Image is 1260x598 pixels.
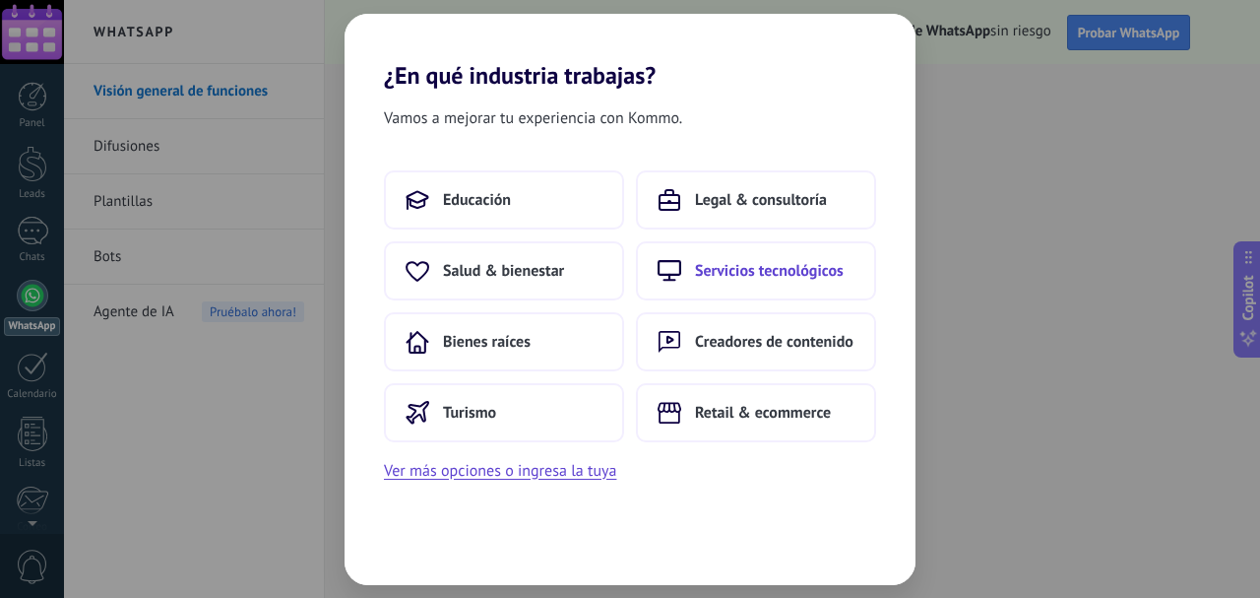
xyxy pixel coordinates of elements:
[345,14,915,90] h2: ¿En qué industria trabajas?
[384,241,624,300] button: Salud & bienestar
[443,332,531,352] span: Bienes raíces
[384,458,616,484] button: Ver más opciones o ingresa la tuya
[384,105,682,131] span: Vamos a mejorar tu experiencia con Kommo.
[695,261,844,281] span: Servicios tecnológicos
[636,312,876,371] button: Creadores de contenido
[636,241,876,300] button: Servicios tecnológicos
[384,170,624,230] button: Educación
[636,170,876,230] button: Legal & consultoría
[443,261,564,281] span: Salud & bienestar
[443,403,496,423] span: Turismo
[443,190,511,210] span: Educación
[636,383,876,442] button: Retail & ecommerce
[695,332,853,352] span: Creadores de contenido
[695,190,827,210] span: Legal & consultoría
[695,403,831,423] span: Retail & ecommerce
[384,383,624,442] button: Turismo
[384,312,624,371] button: Bienes raíces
